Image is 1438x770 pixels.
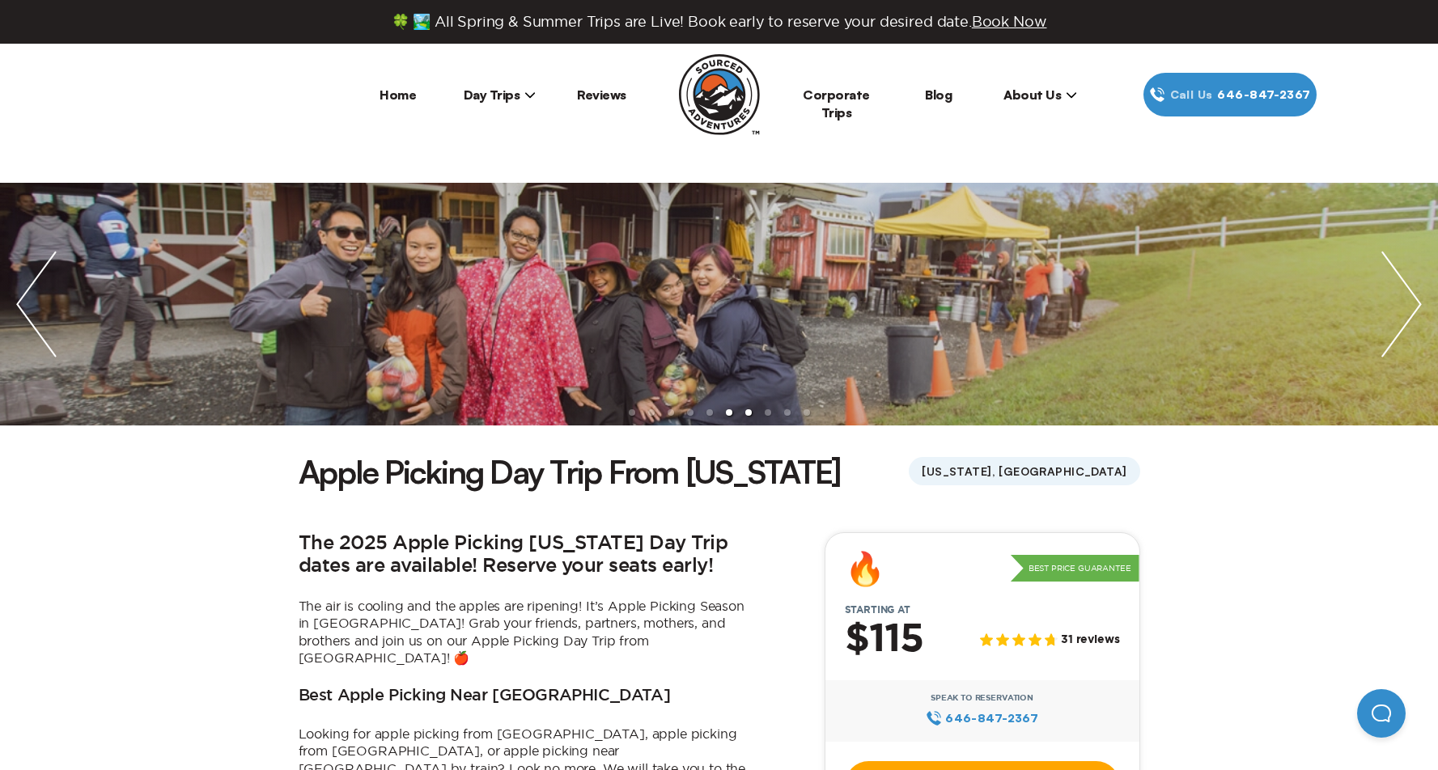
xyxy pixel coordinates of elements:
[925,87,952,103] a: Blog
[668,409,674,416] li: slide item 3
[648,409,655,416] li: slide item 2
[1061,633,1119,647] span: 31 reviews
[1143,73,1317,116] a: Call Us646‍-847‍-2367
[464,87,537,103] span: Day Trips
[745,409,752,416] li: slide item 7
[765,409,771,416] li: slide item 8
[845,619,923,661] h2: $115
[931,693,1033,703] span: Speak to Reservation
[687,409,694,416] li: slide item 4
[804,409,810,416] li: slide item 10
[299,450,842,493] h1: Apple Picking Day Trip From [US_STATE]
[825,604,930,616] span: Starting at
[299,687,671,706] h3: Best Apple Picking Near [GEOGRAPHIC_DATA]
[392,13,1047,31] span: 🍀 🏞️ All Spring & Summer Trips are Live! Book early to reserve your desired date.
[679,54,760,135] img: Sourced Adventures company logo
[926,709,1038,727] a: 646‍-847‍-2367
[945,709,1038,727] span: 646‍-847‍-2367
[803,87,870,121] a: Corporate Trips
[629,409,635,416] li: slide item 1
[784,409,791,416] li: slide item 9
[726,409,732,416] li: slide item 6
[1165,86,1218,104] span: Call Us
[1011,555,1139,582] p: Best Price Guarantee
[1365,183,1438,425] img: next slide / item
[577,87,626,103] a: Reviews
[1217,86,1310,104] span: 646‍-847‍-2367
[845,552,885,585] div: 🔥
[299,532,752,578] h2: The 2025 Apple Picking [US_STATE] Day Trip dates are available! Reserve your seats early!
[706,409,713,416] li: slide item 5
[972,14,1047,29] span: Book Now
[909,457,1139,485] span: [US_STATE], [GEOGRAPHIC_DATA]
[299,598,752,667] p: The air is cooling and the apples are ripening! It’s Apple Picking Season in [GEOGRAPHIC_DATA]! G...
[1003,87,1077,103] span: About Us
[1357,689,1406,738] iframe: Help Scout Beacon - Open
[380,87,416,103] a: Home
